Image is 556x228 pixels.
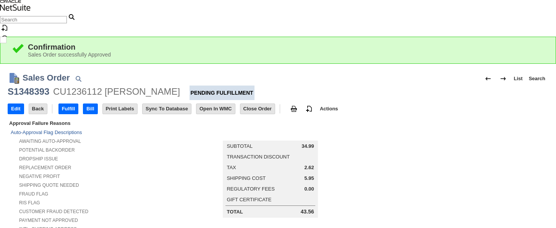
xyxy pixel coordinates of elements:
[227,209,243,215] a: Total
[67,12,76,21] svg: Search
[227,175,266,181] a: Shipping Cost
[196,104,235,114] input: Open In WMC
[59,104,78,114] input: Fulfill
[511,73,526,85] a: List
[19,156,58,162] a: Dropship Issue
[143,104,191,114] input: Sync To Database
[8,119,179,128] div: Approval Failure Reasons
[499,74,508,83] img: Next
[83,104,97,114] input: Bill
[302,143,314,149] span: 34.99
[304,175,314,181] span: 5.95
[304,186,314,192] span: 0.00
[301,209,314,215] span: 43.56
[74,74,83,83] img: Quick Find
[19,200,40,205] a: RIS flag
[190,86,254,100] div: Pending Fulfillment
[317,106,341,112] a: Actions
[11,129,82,135] a: Auto-Approval Flag Descriptions
[227,197,271,202] a: Gift Certificate
[19,174,60,179] a: Negative Profit
[305,104,314,113] img: add-record.svg
[289,104,298,113] img: print.svg
[29,104,47,114] input: Back
[23,71,70,84] h1: Sales Order
[526,73,548,85] a: Search
[227,186,274,192] a: Regulatory Fees
[8,104,24,114] input: Edit
[103,104,137,114] input: Print Labels
[28,52,544,58] div: Sales Order successfully Approved
[28,43,544,52] div: Confirmation
[227,143,252,149] a: Subtotal
[227,165,236,170] a: Tax
[8,86,49,98] div: S1348393
[227,154,290,160] a: Transaction Discount
[19,218,78,223] a: Payment not approved
[53,86,180,98] div: CU1236112 [PERSON_NAME]
[19,165,71,170] a: Replacement Order
[19,147,75,153] a: Potential Backorder
[19,209,88,214] a: Customer Fraud Detected
[240,104,275,114] input: Close Order
[19,139,81,144] a: Awaiting Auto-Approval
[483,74,493,83] img: Previous
[19,183,79,188] a: Shipping Quote Needed
[304,165,314,171] span: 2.62
[19,191,48,197] a: Fraud Flag
[223,128,318,141] caption: Summary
